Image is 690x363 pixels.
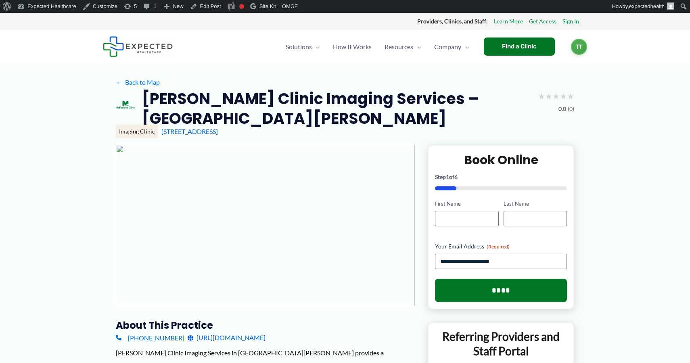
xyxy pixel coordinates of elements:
[571,39,587,55] a: TT
[116,78,123,86] span: ←
[279,33,476,61] nav: Primary Site Navigation
[116,319,415,332] h3: About this practice
[435,152,567,168] h2: Book Online
[446,173,449,180] span: 1
[434,33,461,61] span: Company
[326,33,378,61] a: How It Works
[413,33,421,61] span: Menu Toggle
[116,332,184,344] a: [PHONE_NUMBER]
[629,3,665,9] span: expectedhealth
[428,33,476,61] a: CompanyMenu Toggle
[385,33,413,61] span: Resources
[552,89,560,104] span: ★
[116,125,158,138] div: Imaging Clinic
[494,16,523,27] a: Learn More
[435,329,567,359] p: Referring Providers and Staff Portal
[188,332,266,344] a: [URL][DOMAIN_NAME]
[103,36,173,57] img: Expected Healthcare Logo - side, dark font, small
[142,89,531,129] h2: [PERSON_NAME] Clinic Imaging Services – [GEOGRAPHIC_DATA][PERSON_NAME]
[562,16,579,27] a: Sign In
[312,33,320,61] span: Menu Toggle
[504,200,567,208] label: Last Name
[454,173,458,180] span: 6
[435,242,567,250] label: Your Email Address
[568,104,574,114] span: (0)
[461,33,469,61] span: Menu Toggle
[487,244,510,250] span: (Required)
[239,4,244,9] div: Focus keyphrase not set
[435,200,498,208] label: First Name
[279,33,326,61] a: SolutionsMenu Toggle
[286,33,312,61] span: Solutions
[484,38,555,56] a: Find a Clinic
[538,89,545,104] span: ★
[529,16,556,27] a: Get Access
[259,3,276,9] span: Site Kit
[417,18,488,25] strong: Providers, Clinics, and Staff:
[558,104,566,114] span: 0.0
[378,33,428,61] a: ResourcesMenu Toggle
[545,89,552,104] span: ★
[560,89,567,104] span: ★
[161,127,218,135] a: [STREET_ADDRESS]
[567,89,574,104] span: ★
[333,33,372,61] span: How It Works
[116,76,160,88] a: ←Back to Map
[435,174,567,180] p: Step of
